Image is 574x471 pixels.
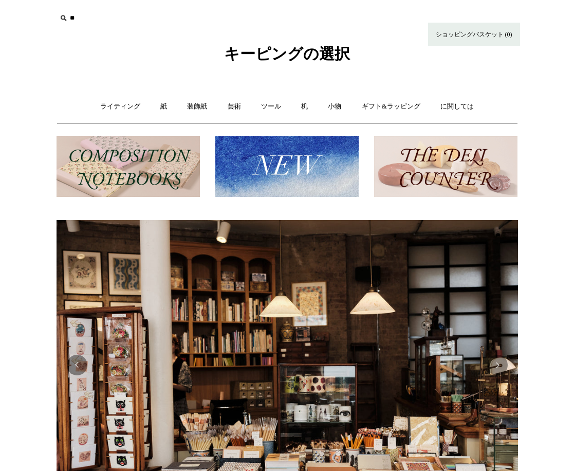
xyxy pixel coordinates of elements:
a: キーピングの選択 [224,53,350,61]
a: に関しては [431,93,483,120]
img: 202302 Composition ledgers.jpg__PID:69722ee6-fa44-49dd-a067-31375e5d54ec [57,136,200,197]
a: ツール [252,93,290,120]
a: 机 [292,93,317,120]
a: 小物 [319,93,350,120]
font: に関しては [440,102,474,110]
img: New.jpg__PID:f73bdf93-380a-4a35-bcfe-7823039498e1 [215,136,359,197]
font: 小物 [328,102,341,110]
a: ライティング [91,93,150,120]
font: 紙 [160,102,167,110]
a: 芸術 [218,93,250,120]
span: キーピングの選択 [224,45,350,62]
a: ショッピングバスケット (0) [428,23,520,46]
font: 机 [301,102,308,110]
button: Next [487,355,508,375]
button: Previous [67,355,87,375]
img: The Deli Counter [374,136,517,197]
a: 装飾紙 [178,93,216,120]
a: 紙 [151,93,176,120]
a: ギフト&ラッピング [353,93,430,120]
font: ギフト&ラッピング [362,102,420,110]
font: ツール [261,102,281,110]
font: ライティング [100,102,140,110]
font: 芸術 [228,102,241,110]
font: 装飾紙 [187,102,207,110]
